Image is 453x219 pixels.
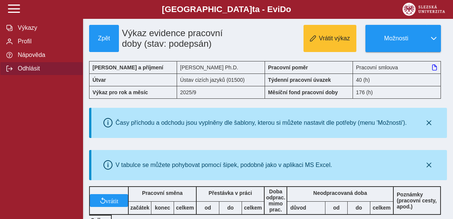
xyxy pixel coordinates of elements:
b: Doba odprac. mimo prac. [266,188,285,213]
div: 2025/9 [177,86,265,99]
span: o [286,5,291,14]
b: celkem [370,205,393,211]
b: důvod [290,205,306,211]
b: konec [151,205,174,211]
button: vrátit [90,194,128,207]
b: do [348,205,370,211]
div: V tabulce se můžete pohybovat pomocí šipek, podobně jako v aplikaci MS Excel. [116,162,332,168]
div: Ústav cizích jazyků (01500) [177,74,265,86]
b: začátek [129,205,151,211]
span: Vrátit výkaz [319,35,350,42]
img: logo_web_su.png [402,3,445,16]
b: Pracovní poměr [268,64,308,70]
button: Vrátit výkaz [304,25,356,52]
b: Výkaz pro rok a měsíc [92,89,148,95]
button: Zpět [89,25,119,52]
b: [GEOGRAPHIC_DATA] a - Evi [23,5,430,14]
b: Přestávka v práci [208,190,252,196]
b: celkem [174,205,196,211]
b: do [219,205,242,211]
b: Týdenní pracovní úvazek [268,77,331,83]
h1: Výkaz evidence pracovní doby (stav: podepsán) [119,25,238,52]
b: od [325,205,347,211]
b: Pracovní směna [142,190,182,196]
b: Neodpracovaná doba [313,190,367,196]
span: Výkazy [15,25,77,31]
b: celkem [242,205,264,211]
b: Útvar [92,77,106,83]
b: Měsíční fond pracovní doby [268,89,338,95]
span: Profil [15,38,77,45]
span: Nápověda [15,52,77,58]
b: Poznámky (pracovní cesty, apod.) [394,191,440,210]
div: Pracovní smlouva [353,61,441,74]
div: 40 (h) [353,74,441,86]
div: 176 (h) [353,86,441,99]
b: od [197,205,219,211]
span: vrátit [106,198,119,204]
span: Zpět [92,35,116,42]
button: Možnosti [365,25,427,52]
b: [PERSON_NAME] a příjmení [92,64,163,70]
span: t [252,5,255,14]
span: Možnosti [372,35,421,42]
div: Časy příchodu a odchodu jsou vyplněny dle šablony, kterou si můžete nastavit dle potřeby (menu 'M... [116,119,407,126]
span: D [280,5,286,14]
div: [PERSON_NAME] Ph.D. [177,61,265,74]
span: Odhlásit [15,65,77,72]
